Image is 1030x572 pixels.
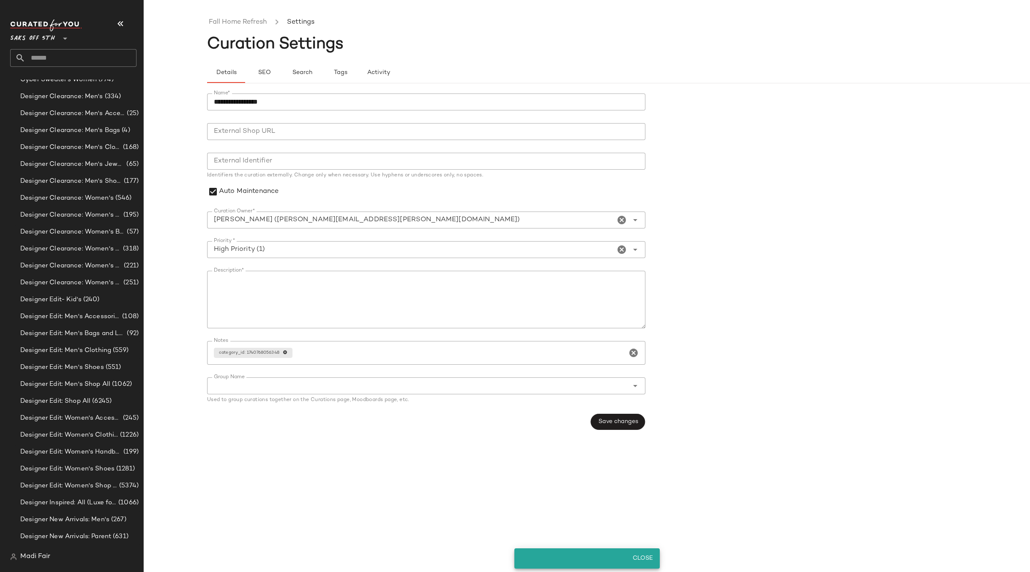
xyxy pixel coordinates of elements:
span: (25) [125,109,139,118]
i: Open [630,245,640,255]
span: Designer Clearance: Men's Bags [20,126,120,135]
span: (559) [111,346,128,355]
span: (4) [120,126,130,135]
span: Designer Clearance: Men's Accessories [20,109,125,118]
span: Designer Clearance: Women's Shoes [20,278,122,288]
label: Auto Maintenance [219,182,279,201]
span: (195) [122,210,139,220]
span: (631) [111,532,128,542]
i: Open [630,215,640,225]
span: Madi Fair [20,552,50,562]
span: Designer Clearance: Women's Clothing [20,244,121,254]
span: Details [216,69,236,76]
span: Designer Edit: Men's Bags and Leather Goods [20,329,125,338]
i: Open [630,381,640,391]
span: (1226) [118,430,139,440]
span: Designer Edit- Kid's [20,295,82,305]
span: Designer Edit: Women's Clothing [20,430,118,440]
span: (221) [122,261,139,271]
button: Save changes [590,414,645,430]
span: (177) [122,176,139,186]
div: Used to group curations together on the Curations page, Moodboards page, etc. [207,398,645,403]
span: Search [292,69,312,76]
span: (245) [121,413,139,423]
span: Designer Edit: Women's Shop All [20,481,117,491]
span: Save changes [598,418,638,425]
span: Close [632,555,653,562]
span: Designer Edit: Men's Clothing [20,346,111,355]
span: Designer Inspired: All (Luxe for Less) [20,498,117,508]
span: (6245) [90,396,112,406]
span: Saks OFF 5TH [10,29,55,44]
span: Tags [333,69,347,76]
span: (1281) [115,464,135,474]
span: category_id: 1740768056348 [219,349,283,356]
span: (318) [121,244,139,254]
a: Fall Home Refresh [209,17,267,28]
span: Designer Clearance: Women's Bags [20,227,125,237]
span: Designer Edit: Women's Handbags [20,447,122,457]
li: Settings [285,17,316,28]
span: Designer Edit: Women's Accessories [20,413,121,423]
span: Designer New Arrivals: Men's [20,515,109,525]
span: (334) [103,92,121,102]
span: Cyber Sweater's Women [20,75,97,85]
span: (251) [122,278,139,288]
span: Designer Edit: Women's Shoes [20,464,115,474]
span: Designer Clearance: Women's Accessories [20,210,122,220]
span: Designer Clearance: Men's [20,92,103,102]
span: (240) [82,295,100,305]
span: Designer Clearance: Men's Shoes [20,176,122,186]
span: (1062) [110,379,132,389]
i: Clear Notes [628,348,639,358]
span: Designer New Arrivals: Parent [20,532,111,542]
span: (199) [122,447,139,457]
span: (546) [114,193,132,203]
span: Designer Edit: Men's Accessories [20,312,120,322]
span: (92) [125,329,139,338]
span: Designer Edit: Men's Shoes [20,363,104,372]
i: Clear Priority * [617,245,627,255]
span: (168) [121,143,139,152]
span: (551) [104,363,121,372]
span: (57) [125,227,139,237]
span: Activity [366,69,390,76]
span: (267) [109,515,126,525]
span: Designer Clearance: Women's [20,193,114,203]
span: (5374) [117,481,139,491]
i: Clear Curation Owner* [617,215,627,225]
div: Identifiers the curation externally. Change only when necessary. Use hyphens or underscores only,... [207,173,645,178]
img: svg%3e [10,553,17,560]
span: Curation Settings [207,36,344,53]
span: (108) [120,312,139,322]
span: Designer Edit: Men's Shop All [20,379,110,389]
span: Designer Clearance: Women's Jewelry [20,261,122,271]
span: Designer Edit: Shop All [20,396,90,406]
span: (774) [97,75,114,85]
span: Designer Clearance: Men's Clothing [20,143,121,152]
span: SEO [257,69,270,76]
span: Designer Clearance: Men's Jewelry [20,159,125,169]
img: cfy_white_logo.C9jOOHJF.svg [10,19,82,31]
button: Close [628,551,656,566]
span: (65) [125,159,139,169]
span: (1066) [117,498,139,508]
